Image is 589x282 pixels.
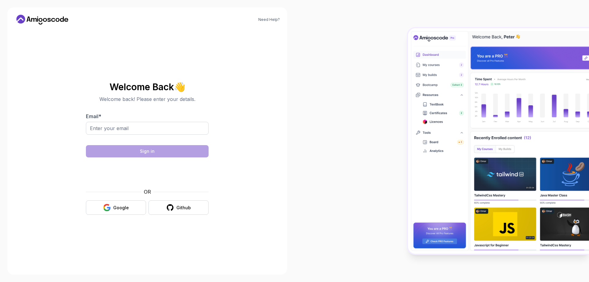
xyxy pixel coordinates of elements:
a: Need Help? [258,17,280,22]
div: Google [113,205,129,211]
p: OR [144,188,151,195]
button: Sign in [86,145,209,157]
a: Home link [15,15,70,25]
span: 👋 [174,82,185,92]
div: Github [176,205,191,211]
input: Enter your email [86,122,209,135]
div: Sign in [140,148,155,154]
p: Welcome back! Please enter your details. [86,95,209,103]
label: Email * [86,113,101,119]
iframe: Widget containing checkbox for hCaptcha security challenge [101,161,194,184]
button: Google [86,200,146,215]
h2: Welcome Back [86,82,209,92]
img: Amigoscode Dashboard [408,28,589,254]
button: Github [148,200,209,215]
